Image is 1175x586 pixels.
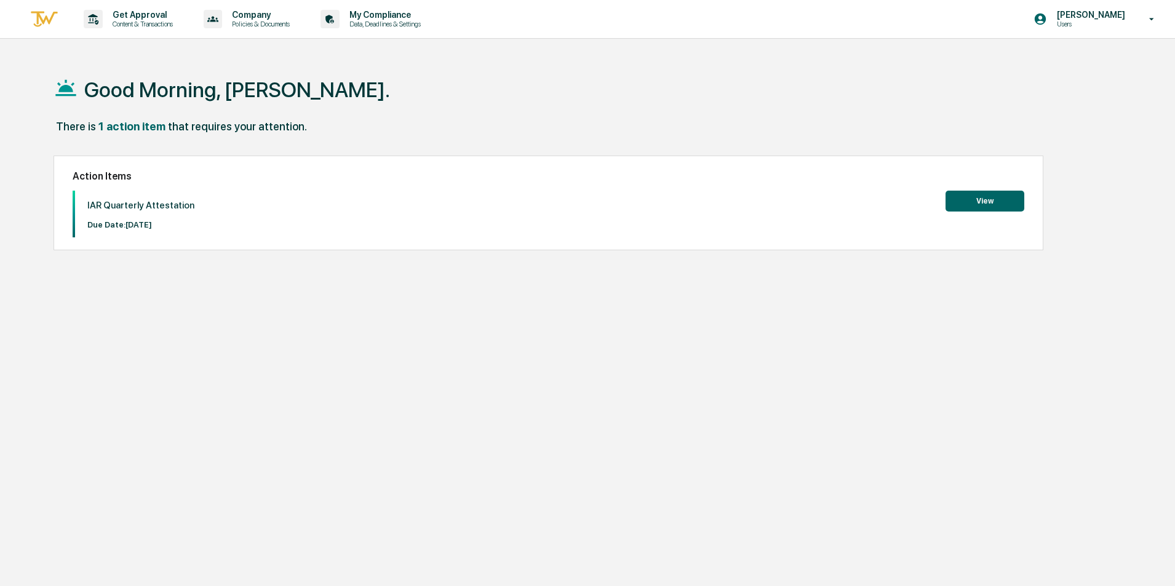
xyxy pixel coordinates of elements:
p: Get Approval [103,10,179,20]
p: IAR Quarterly Attestation [87,200,194,211]
p: Content & Transactions [103,20,179,28]
div: 1 action item [98,120,165,133]
p: Users [1047,20,1131,28]
p: Policies & Documents [222,20,296,28]
h1: Good Morning, [PERSON_NAME]. [84,77,390,102]
p: [PERSON_NAME] [1047,10,1131,20]
div: that requires your attention. [168,120,307,133]
p: Due Date: [DATE] [87,220,194,229]
div: There is [56,120,96,133]
p: My Compliance [340,10,427,20]
img: logo [30,9,59,30]
button: View [946,191,1024,212]
p: Data, Deadlines & Settings [340,20,427,28]
a: View [946,194,1024,206]
h2: Action Items [73,170,1024,182]
p: Company [222,10,296,20]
